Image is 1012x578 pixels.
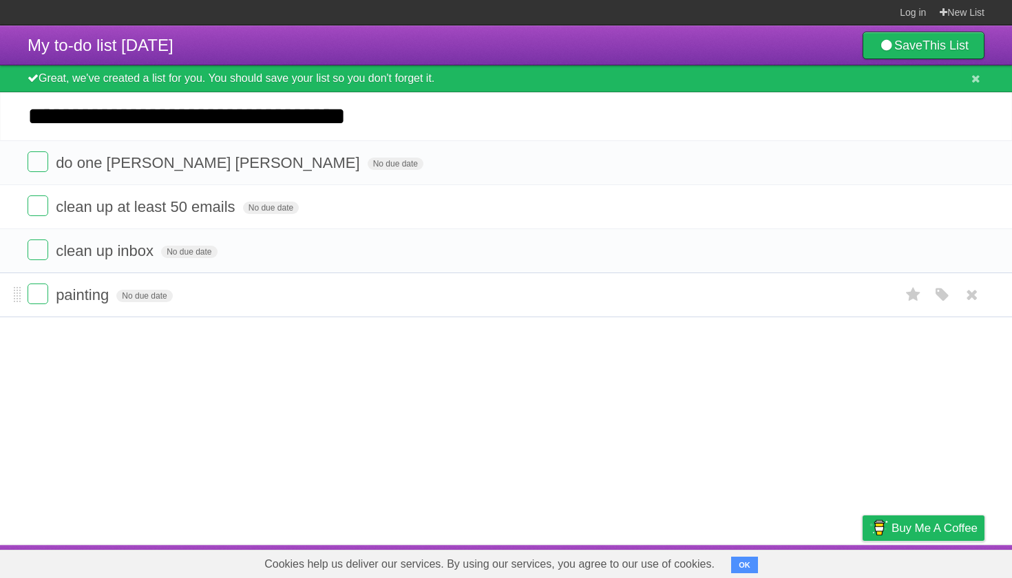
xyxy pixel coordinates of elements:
[725,548,781,575] a: Developers
[161,246,217,258] span: No due date
[923,39,969,52] b: This List
[56,154,363,171] span: do one [PERSON_NAME] [PERSON_NAME]
[900,283,927,306] label: Star task
[251,550,728,578] span: Cookies help us deliver our services. By using our services, you agree to our use of cookies.
[28,283,48,304] label: Done
[28,151,48,172] label: Done
[56,286,112,303] span: painting
[731,557,758,573] button: OK
[56,198,239,215] span: clean up at least 50 emails
[898,548,984,575] a: Suggest a feature
[869,516,888,539] img: Buy me a coffee
[368,158,423,170] span: No due date
[679,548,708,575] a: About
[116,290,172,302] span: No due date
[845,548,881,575] a: Privacy
[28,239,48,260] label: Done
[56,242,157,259] span: clean up inbox
[243,202,299,214] span: No due date
[28,195,48,216] label: Done
[863,32,984,59] a: SaveThis List
[28,36,173,54] span: My to-do list [DATE]
[892,516,978,540] span: Buy me a coffee
[863,515,984,541] a: Buy me a coffee
[798,548,828,575] a: Terms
